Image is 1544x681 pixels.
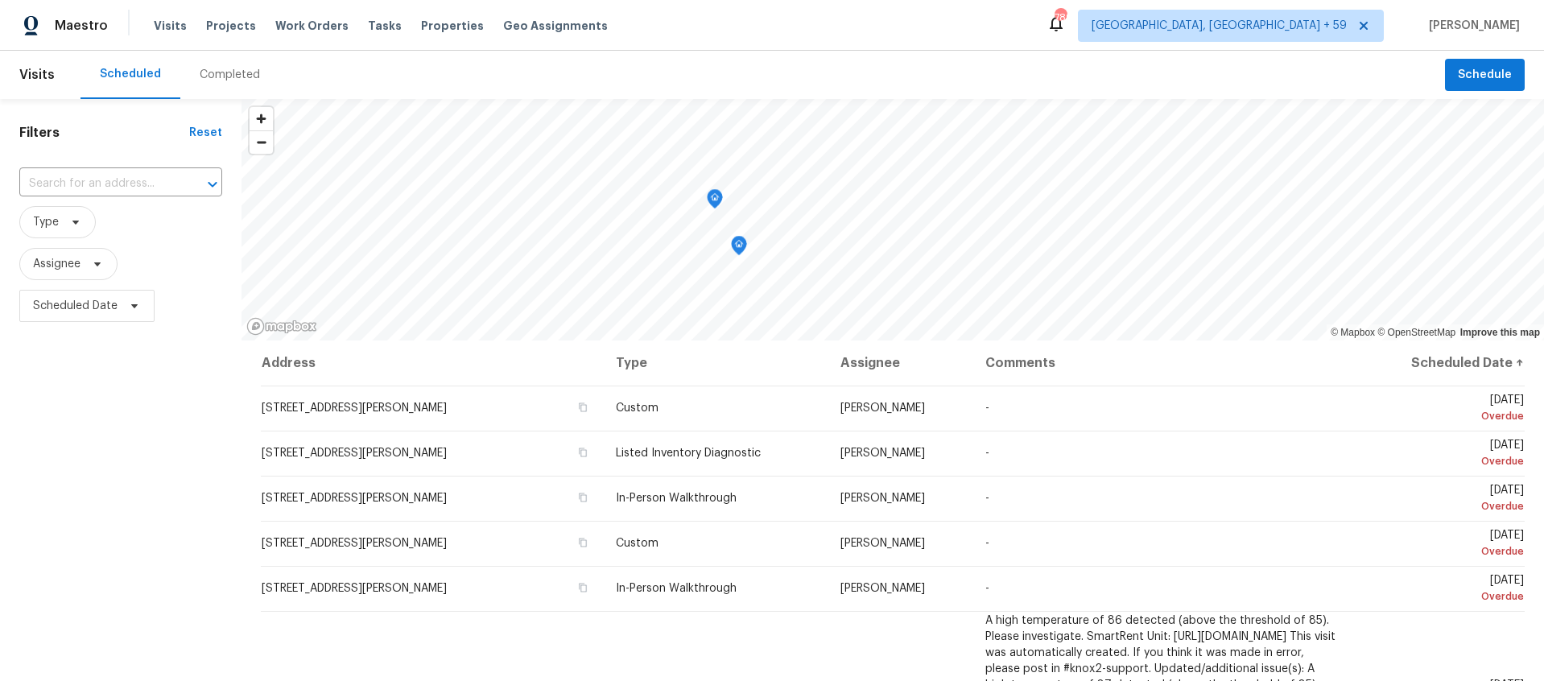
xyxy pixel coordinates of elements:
[1364,394,1524,424] span: [DATE]
[840,493,925,504] span: [PERSON_NAME]
[154,18,187,34] span: Visits
[55,18,108,34] span: Maestro
[19,171,177,196] input: Search for an address...
[1364,408,1524,424] div: Overdue
[33,256,81,272] span: Assignee
[242,99,1544,340] canvas: Map
[1364,453,1524,469] div: Overdue
[262,493,447,504] span: [STREET_ADDRESS][PERSON_NAME]
[1364,485,1524,514] span: [DATE]
[421,18,484,34] span: Properties
[985,538,989,549] span: -
[576,580,590,595] button: Copy Address
[1352,340,1525,386] th: Scheduled Date ↑
[262,538,447,549] span: [STREET_ADDRESS][PERSON_NAME]
[246,317,317,336] a: Mapbox homepage
[985,402,989,414] span: -
[19,125,189,141] h1: Filters
[576,445,590,460] button: Copy Address
[1364,588,1524,605] div: Overdue
[1458,65,1512,85] span: Schedule
[275,18,349,34] span: Work Orders
[261,340,603,386] th: Address
[262,402,447,414] span: [STREET_ADDRESS][PERSON_NAME]
[603,340,827,386] th: Type
[1364,440,1524,469] span: [DATE]
[1364,530,1524,559] span: [DATE]
[1364,498,1524,514] div: Overdue
[33,214,59,230] span: Type
[1422,18,1520,34] span: [PERSON_NAME]
[33,298,118,314] span: Scheduled Date
[1460,327,1540,338] a: Improve this map
[368,20,402,31] span: Tasks
[731,236,747,261] div: Map marker
[576,490,590,505] button: Copy Address
[19,57,55,93] span: Visits
[1445,59,1525,92] button: Schedule
[200,67,260,83] div: Completed
[262,448,447,459] span: [STREET_ADDRESS][PERSON_NAME]
[250,130,273,154] button: Zoom out
[840,402,925,414] span: [PERSON_NAME]
[616,402,658,414] span: Custom
[1055,10,1066,26] div: 789
[1364,575,1524,605] span: [DATE]
[985,493,989,504] span: -
[840,583,925,594] span: [PERSON_NAME]
[576,400,590,415] button: Copy Address
[576,535,590,550] button: Copy Address
[707,189,723,214] div: Map marker
[100,66,161,82] div: Scheduled
[840,448,925,459] span: [PERSON_NAME]
[1331,327,1375,338] a: Mapbox
[503,18,608,34] span: Geo Assignments
[189,125,222,141] div: Reset
[1364,543,1524,559] div: Overdue
[250,107,273,130] button: Zoom in
[262,583,447,594] span: [STREET_ADDRESS][PERSON_NAME]
[985,448,989,459] span: -
[201,173,224,196] button: Open
[616,493,737,504] span: In-Person Walkthrough
[616,448,761,459] span: Listed Inventory Diagnostic
[985,583,989,594] span: -
[616,583,737,594] span: In-Person Walkthrough
[250,131,273,154] span: Zoom out
[616,538,658,549] span: Custom
[206,18,256,34] span: Projects
[828,340,972,386] th: Assignee
[972,340,1352,386] th: Comments
[1092,18,1347,34] span: [GEOGRAPHIC_DATA], [GEOGRAPHIC_DATA] + 59
[1377,327,1455,338] a: OpenStreetMap
[840,538,925,549] span: [PERSON_NAME]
